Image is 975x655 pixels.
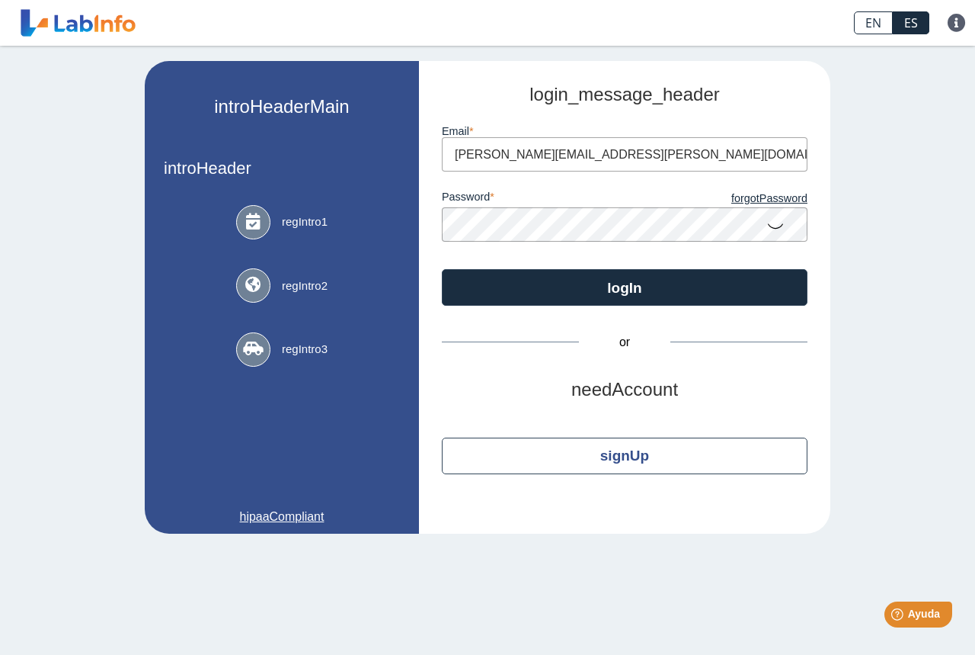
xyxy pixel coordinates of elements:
[625,191,807,207] a: forgotPassword
[893,11,929,34] a: ES
[282,214,328,231] span: regIntro1
[282,278,328,295] span: regIntro2
[164,159,400,178] h3: introHeader
[579,333,670,352] span: or
[442,438,807,474] button: signUp
[164,508,400,526] a: hipaaCompliant
[854,11,893,34] a: EN
[442,379,807,401] h2: needAccount
[282,341,328,358] span: regIntro3
[442,84,807,106] h2: login_message_header
[442,125,807,137] label: email
[442,269,807,306] button: logIn
[839,596,958,638] iframe: Help widget launcher
[214,96,349,118] h2: introHeaderMain
[442,191,625,207] label: password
